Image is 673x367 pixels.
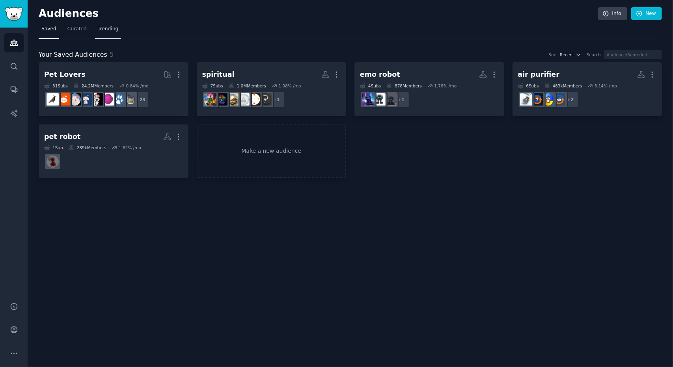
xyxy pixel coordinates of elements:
div: spiritual [202,70,235,80]
a: New [631,7,662,20]
div: + 2 [562,91,579,108]
div: Sort [549,52,557,57]
div: 1.62 % /mo [119,145,141,150]
div: + 1 [393,91,410,108]
div: 3.14 % /mo [595,83,617,89]
img: GummySearch logo [5,7,23,21]
div: Search [587,52,601,57]
div: 878 Members [386,83,422,89]
a: emo robot4Subs878Members1.76% /mo+1EMOROBOTLIVINGAILivingAIemopet [354,62,504,116]
img: EMOROBOTLIVINGAI [384,93,397,106]
img: SpiritualAwakening [204,93,216,106]
img: AirConditioners [542,93,554,106]
img: emopet [362,93,375,106]
img: cats [124,93,136,106]
img: humandesign [237,93,250,106]
div: 4 Sub s [360,83,381,89]
a: Pet Lovers31Subs24.2MMembers0.84% /mo+23catsdogsAquariumsparrotsdogswithjobsRATSBeardedDragonsbir... [39,62,188,116]
img: genekeys [248,93,261,106]
img: BeardedDragons [58,93,70,106]
div: Pet Lovers [44,70,86,80]
div: 1 Sub [44,145,63,150]
div: 24.2M Members [73,83,114,89]
div: 289k Members [69,145,106,150]
a: Info [598,7,627,20]
div: 0.84 % /mo [126,83,148,89]
div: 6 Sub s [518,83,539,89]
div: emo robot [360,70,400,80]
div: 7 Sub s [202,83,223,89]
div: + 1 [268,91,285,108]
span: Curated [67,26,87,33]
div: pet robot [44,132,80,142]
div: 1.08 % /mo [279,83,301,89]
img: spirituality [215,93,227,106]
img: LivingAI [373,93,386,106]
a: pet robot1Sub289kMembers1.62% /morobotics [39,124,188,178]
div: 31 Sub s [44,83,68,89]
img: hvacadvice [531,93,543,106]
a: Saved [39,23,59,39]
img: dogswithjobs [80,93,92,106]
div: 483k Members [544,83,582,89]
img: FengShui [259,93,272,106]
div: + 23 [132,91,149,108]
span: Recent [560,52,574,57]
a: Curated [65,23,89,39]
img: HVAC [553,93,565,106]
div: 1.76 % /mo [434,83,457,89]
input: Audience/Subreddit [604,50,662,59]
img: robotics [47,156,59,168]
span: Saved [41,26,56,33]
img: Aquariums [102,93,114,106]
span: Your Saved Audiences [39,50,107,60]
button: Recent [560,52,581,57]
a: air purifier6Subs483kMembers3.14% /mo+2HVACAirConditionershvacadviceAirPurifierReviews [513,62,662,116]
h2: Audiences [39,7,598,20]
span: 5 [110,51,114,58]
div: 1.0M Members [229,83,266,89]
img: RATS [69,93,81,106]
span: Trending [98,26,118,33]
a: Make a new audience [197,124,347,178]
img: birding [47,93,59,106]
div: air purifier [518,70,560,80]
img: awakened [226,93,239,106]
img: dogs [113,93,125,106]
a: spiritual7Subs1.0MMembers1.08% /mo+1FengShuigenekeyshumandesignawakenedspiritualitySpiritualAwake... [197,62,347,116]
a: Trending [95,23,121,39]
img: AirPurifierReviews [520,93,532,106]
img: parrots [91,93,103,106]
